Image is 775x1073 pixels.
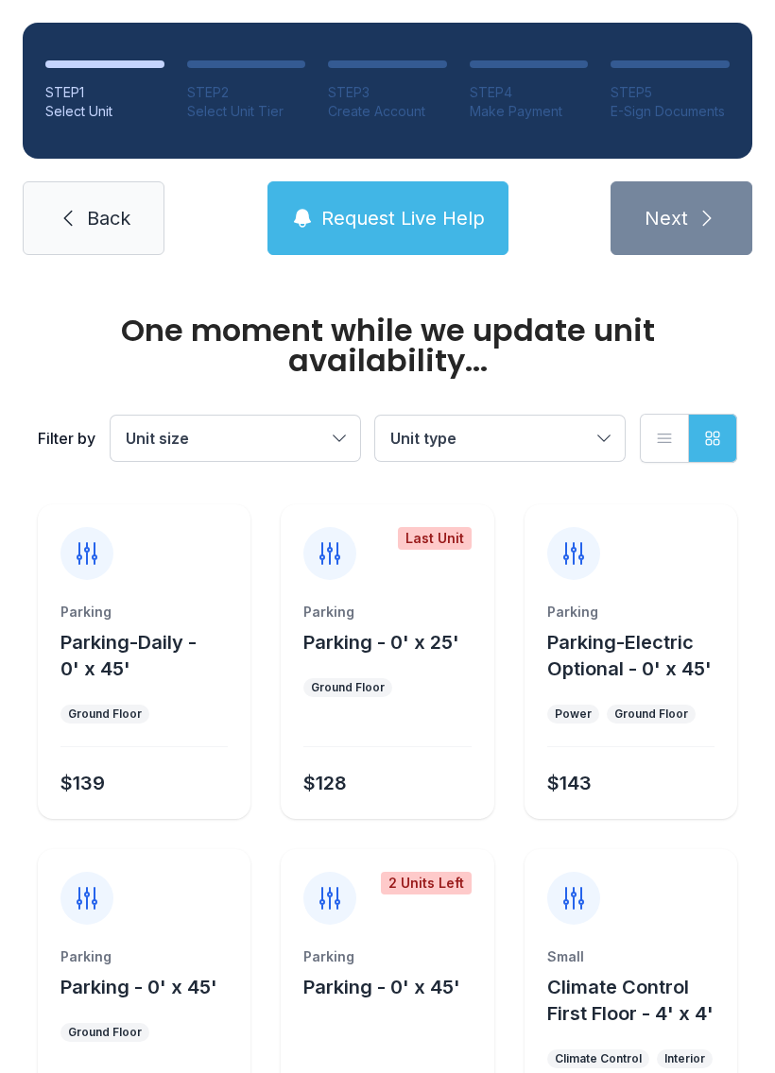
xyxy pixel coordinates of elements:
[68,1025,142,1040] div: Ground Floor
[60,631,197,680] span: Parking-Daily - 0' x 45'
[328,102,447,121] div: Create Account
[45,102,164,121] div: Select Unit
[303,976,460,998] span: Parking - 0' x 45'
[611,83,730,102] div: STEP 5
[470,83,589,102] div: STEP 4
[303,770,347,796] div: $128
[303,974,460,1000] button: Parking - 0' x 45'
[111,416,360,461] button: Unit size
[303,603,471,622] div: Parking
[547,770,592,796] div: $143
[614,707,688,722] div: Ground Floor
[375,416,625,461] button: Unit type
[311,680,385,695] div: Ground Floor
[60,603,228,622] div: Parking
[547,947,715,966] div: Small
[303,629,459,656] button: Parking - 0' x 25'
[555,707,592,722] div: Power
[303,947,471,966] div: Parking
[60,974,217,1000] button: Parking - 0' x 45'
[390,429,456,448] span: Unit type
[547,974,730,1027] button: Climate Control First Floor - 4' x 4'
[547,629,730,682] button: Parking-Electric Optional - 0' x 45'
[60,629,243,682] button: Parking-Daily - 0' x 45'
[547,631,712,680] span: Parking-Electric Optional - 0' x 45'
[555,1051,642,1066] div: Climate Control
[611,102,730,121] div: E-Sign Documents
[126,429,189,448] span: Unit size
[60,770,105,796] div: $139
[60,976,217,998] span: Parking - 0' x 45'
[187,83,306,102] div: STEP 2
[398,527,472,550] div: Last Unit
[187,102,306,121] div: Select Unit Tier
[470,102,589,121] div: Make Payment
[664,1051,705,1066] div: Interior
[381,872,472,894] div: 2 Units Left
[547,603,715,622] div: Parking
[60,947,228,966] div: Parking
[87,205,130,231] span: Back
[547,976,714,1025] span: Climate Control First Floor - 4' x 4'
[38,315,737,376] div: One moment while we update unit availability...
[645,205,688,231] span: Next
[321,205,485,231] span: Request Live Help
[328,83,447,102] div: STEP 3
[45,83,164,102] div: STEP 1
[38,427,95,450] div: Filter by
[68,707,142,722] div: Ground Floor
[303,631,459,654] span: Parking - 0' x 25'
